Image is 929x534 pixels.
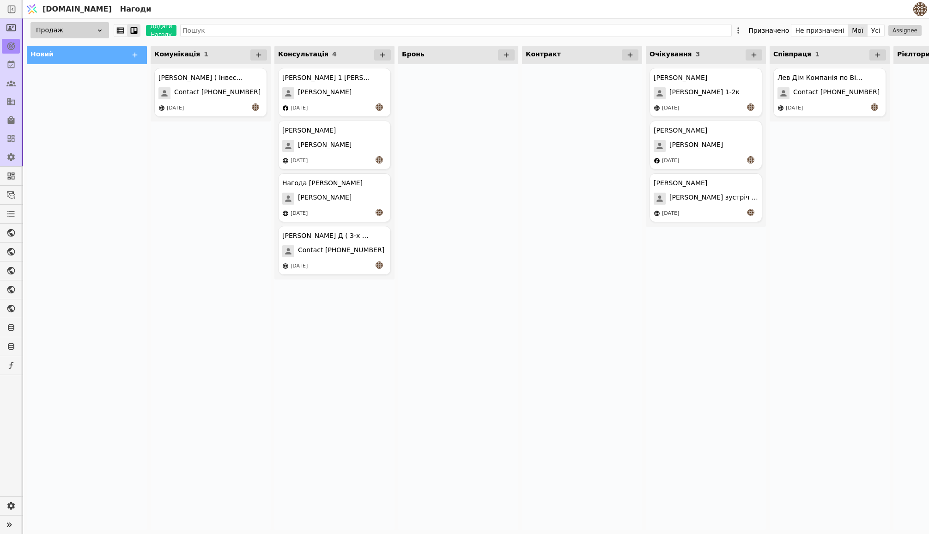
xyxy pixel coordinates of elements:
div: [PERSON_NAME] [654,126,707,135]
span: [PERSON_NAME] [298,193,352,205]
img: online-store.svg [777,105,784,111]
img: online-store.svg [282,210,289,217]
div: Нагода [PERSON_NAME][PERSON_NAME][DATE]an [278,173,391,222]
img: online-store.svg [282,158,289,164]
button: Мої [848,24,868,37]
img: facebook.svg [282,105,289,111]
div: [DATE] [291,210,308,218]
div: [PERSON_NAME] ( Інвестиція )Contact [PHONE_NUMBER][DATE]an [154,68,267,117]
span: Бронь [402,50,425,58]
div: [DATE] [291,157,308,165]
button: Не призначені [791,24,848,37]
span: Консультація [278,50,328,58]
h2: Нагоди [116,4,152,15]
span: 1 [815,50,820,58]
span: Комунікація [154,50,200,58]
span: [PERSON_NAME] 1-2к [669,87,740,99]
input: Пошук [180,24,732,37]
div: [PERSON_NAME] [654,73,707,83]
div: Нагода [PERSON_NAME] [282,178,363,188]
div: [PERSON_NAME][PERSON_NAME][DATE]an [278,121,391,170]
div: [PERSON_NAME] Д ( 3-х к ) [282,231,370,241]
div: [PERSON_NAME] [282,126,336,135]
div: Продаж [30,22,109,38]
div: [DATE] [662,157,679,165]
div: Лев Дім Компанія по Вікнах [777,73,865,83]
span: [PERSON_NAME] [669,140,723,152]
img: an [871,103,878,111]
div: [DATE] [167,104,184,112]
img: 4183bec8f641d0a1985368f79f6ed469 [913,2,927,16]
img: online-store.svg [282,263,289,269]
span: [PERSON_NAME] [298,87,352,99]
div: [PERSON_NAME][PERSON_NAME][DATE]an [650,121,762,170]
img: online-store.svg [654,105,660,111]
span: [PERSON_NAME] зустріч 13.08 [669,193,758,205]
div: [DATE] [662,210,679,218]
img: an [252,103,259,111]
div: [PERSON_NAME] [654,178,707,188]
a: Додати Нагоду [140,25,176,36]
div: [DATE] [291,262,308,270]
span: [DOMAIN_NAME] [43,4,112,15]
button: Додати Нагоду [146,25,176,36]
div: [PERSON_NAME] 1 [PERSON_NAME][PERSON_NAME][DATE]an [278,68,391,117]
span: Contact [PHONE_NUMBER] [174,87,261,99]
img: online-store.svg [158,105,165,111]
img: an [747,209,754,216]
div: [DATE] [786,104,803,112]
div: [PERSON_NAME][PERSON_NAME] 1-2к[DATE]an [650,68,762,117]
span: Очікування [650,50,692,58]
span: Contact [PHONE_NUMBER] [298,245,384,257]
img: Logo [25,0,39,18]
span: 3 [696,50,700,58]
div: [PERSON_NAME][PERSON_NAME] зустріч 13.08[DATE]an [650,173,762,222]
div: [PERSON_NAME] ( Інвестиція ) [158,73,246,83]
a: [DOMAIN_NAME] [23,0,116,18]
div: Призначено [748,24,789,37]
span: Співпраця [773,50,811,58]
img: online-store.svg [654,210,660,217]
span: Контракт [526,50,561,58]
span: 4 [332,50,337,58]
span: 1 [204,50,208,58]
span: Новий [30,50,54,58]
img: an [376,209,383,216]
img: an [747,156,754,164]
img: an [376,156,383,164]
img: an [376,103,383,111]
span: Contact [PHONE_NUMBER] [793,87,880,99]
div: Лев Дім Компанія по ВікнахContact [PHONE_NUMBER][DATE]an [773,68,886,117]
img: facebook.svg [654,158,660,164]
div: [DATE] [291,104,308,112]
img: an [376,261,383,269]
button: Assignee [888,25,922,36]
div: [PERSON_NAME] Д ( 3-х к )Contact [PHONE_NUMBER][DATE]an [278,226,391,275]
button: Усі [868,24,884,37]
span: [PERSON_NAME] [298,140,352,152]
img: an [747,103,754,111]
div: [PERSON_NAME] 1 [PERSON_NAME] [282,73,370,83]
div: [DATE] [662,104,679,112]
